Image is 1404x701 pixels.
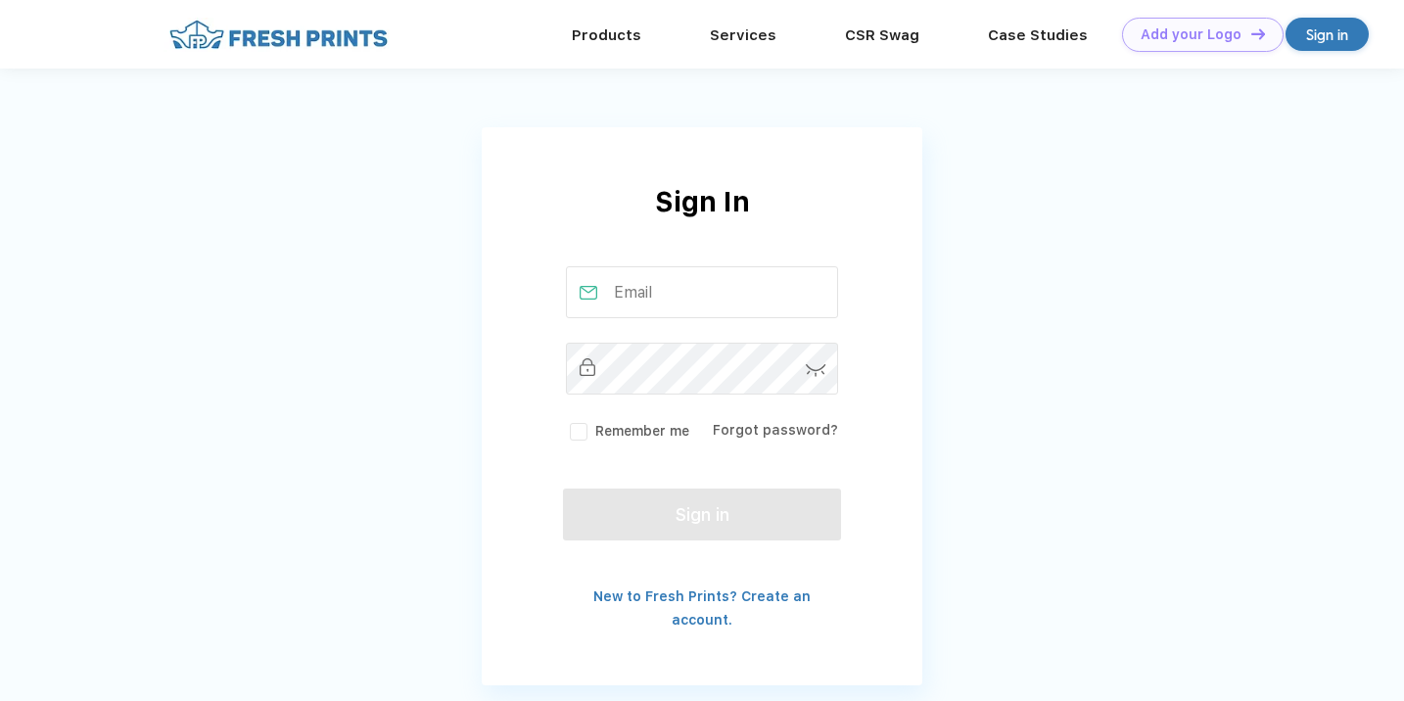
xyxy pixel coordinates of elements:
input: Email [566,266,839,318]
img: password-icon.svg [806,364,826,377]
button: Sign in [563,489,841,540]
a: New to Fresh Prints? Create an account. [593,588,811,628]
div: Add your Logo [1141,26,1241,43]
label: Remember me [566,421,689,442]
a: Products [572,26,641,44]
img: password_inactive.svg [580,358,595,376]
img: fo%20logo%202.webp [164,18,394,52]
div: Sign In [482,181,922,266]
img: email_active.svg [580,286,597,300]
div: Sign in [1306,23,1348,46]
a: Forgot password? [713,422,838,438]
a: Sign in [1286,18,1369,51]
img: DT [1251,28,1265,39]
